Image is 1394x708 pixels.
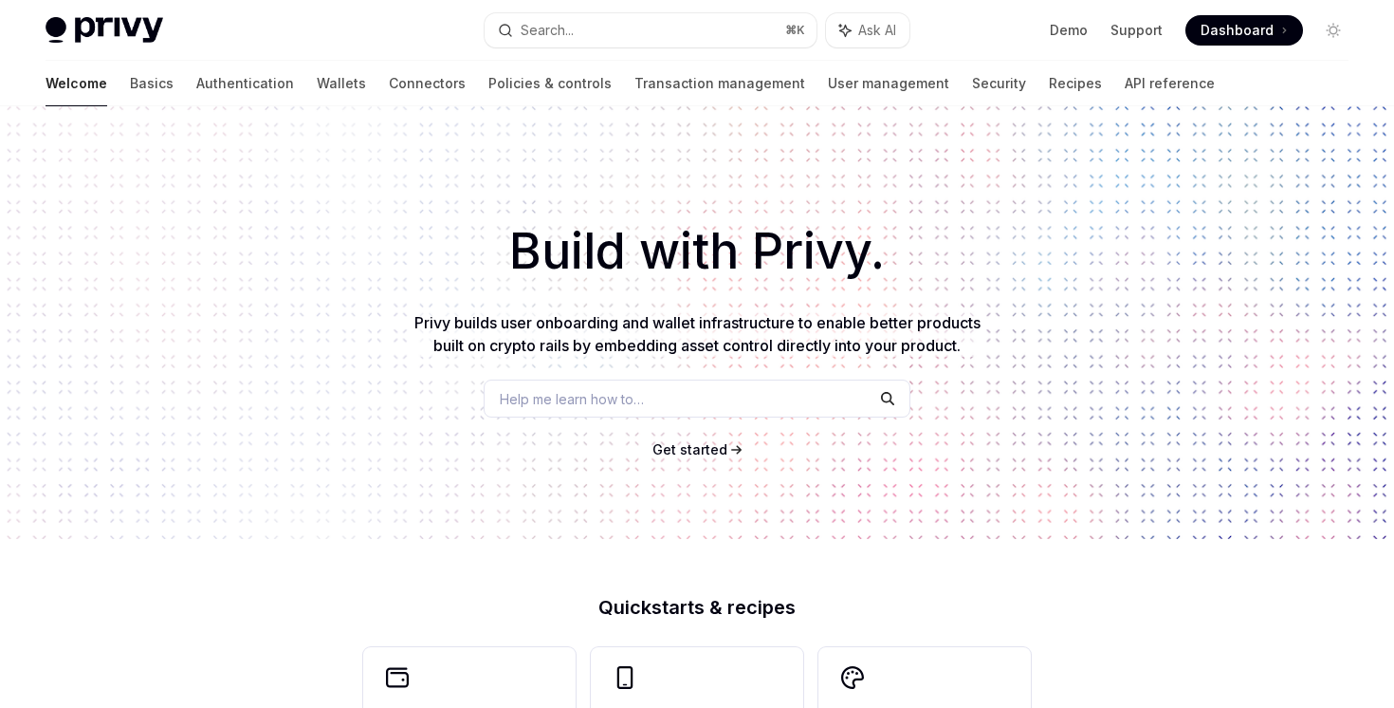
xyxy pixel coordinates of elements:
a: Welcome [46,61,107,106]
a: Connectors [389,61,466,106]
span: Help me learn how to… [500,389,644,409]
a: Transaction management [634,61,805,106]
span: Ask AI [858,21,896,40]
a: Get started [652,440,727,459]
a: Support [1110,21,1163,40]
a: Recipes [1049,61,1102,106]
span: Privy builds user onboarding and wallet infrastructure to enable better products built on crypto ... [414,313,981,355]
a: Policies & controls [488,61,612,106]
a: Authentication [196,61,294,106]
a: Dashboard [1185,15,1303,46]
button: Search...⌘K [485,13,816,47]
a: Demo [1050,21,1088,40]
a: User management [828,61,949,106]
span: Get started [652,441,727,457]
div: Search... [521,19,574,42]
span: ⌘ K [785,23,805,38]
h1: Build with Privy. [30,214,1364,289]
a: Security [972,61,1026,106]
img: light logo [46,17,163,44]
button: Ask AI [826,13,909,47]
a: API reference [1125,61,1215,106]
span: Dashboard [1201,21,1274,40]
h2: Quickstarts & recipes [363,598,1031,617]
button: Toggle dark mode [1318,15,1348,46]
a: Basics [130,61,174,106]
a: Wallets [317,61,366,106]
